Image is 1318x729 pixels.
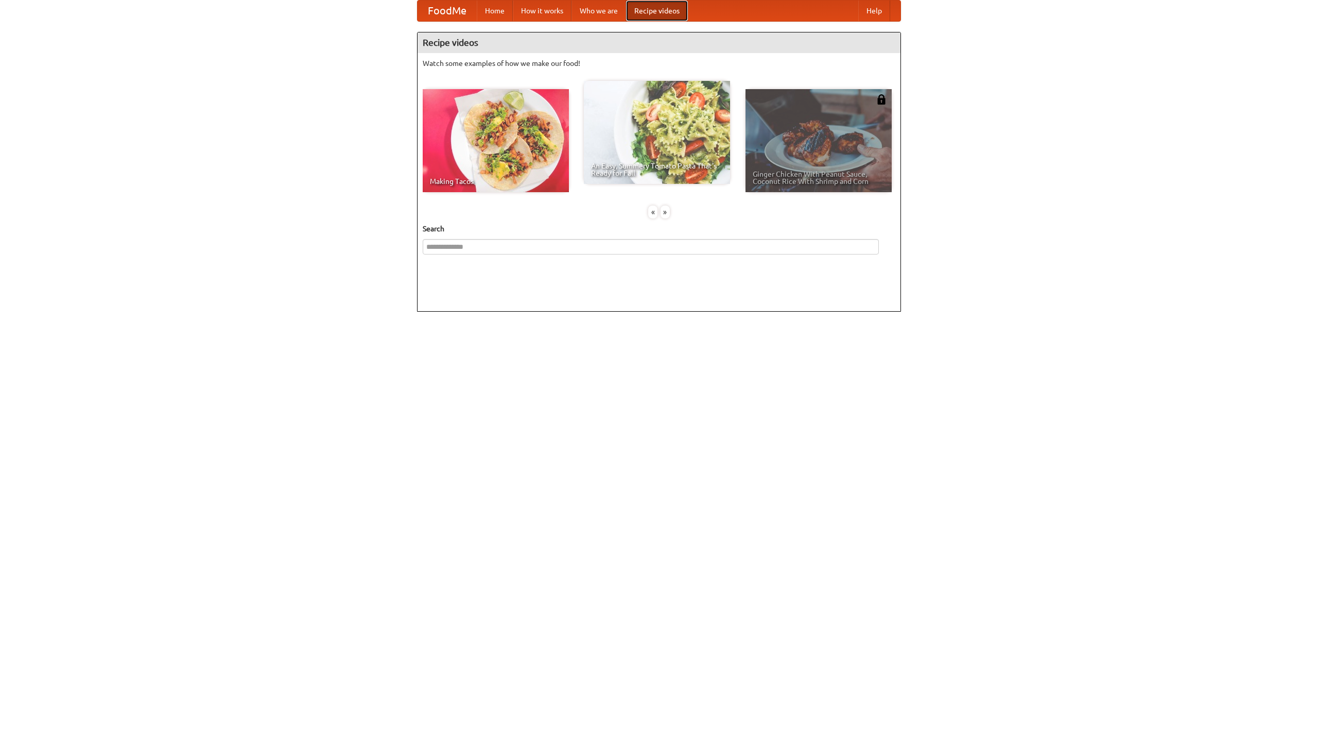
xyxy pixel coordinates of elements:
span: Making Tacos [430,178,562,185]
div: » [661,206,670,218]
a: Making Tacos [423,89,569,192]
a: Recipe videos [626,1,688,21]
span: An Easy, Summery Tomato Pasta That's Ready for Fall [591,162,723,177]
a: Home [477,1,513,21]
a: An Easy, Summery Tomato Pasta That's Ready for Fall [584,81,730,184]
a: Help [858,1,890,21]
div: « [648,206,657,218]
a: Who we are [571,1,626,21]
a: FoodMe [418,1,477,21]
h5: Search [423,224,895,234]
a: How it works [513,1,571,21]
img: 483408.png [876,94,887,105]
h4: Recipe videos [418,32,900,53]
p: Watch some examples of how we make our food! [423,58,895,69]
